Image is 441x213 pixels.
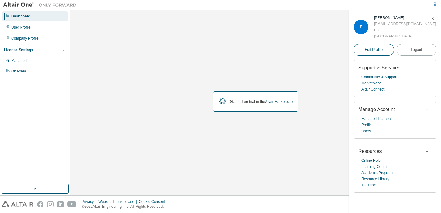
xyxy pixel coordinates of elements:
div: Start a free trial in the [230,99,295,104]
span: Support & Services [358,65,400,70]
div: Faisal Fahmi [374,15,436,21]
a: Managed Licenses [361,116,392,122]
img: facebook.svg [37,201,43,207]
div: License Settings [4,48,33,52]
a: Altair Marketplace [265,99,294,104]
div: Company Profile [11,36,39,41]
a: Community & Support [361,74,397,80]
a: Edit Profile [354,44,394,56]
div: Dashboard [11,14,31,19]
a: Users [361,128,371,134]
div: [GEOGRAPHIC_DATA] [374,33,436,39]
a: Academic Program [361,170,393,176]
span: Edit Profile [365,47,383,52]
img: altair_logo.svg [2,201,33,207]
span: Manage Account [358,107,395,112]
div: Managed [11,58,27,63]
div: Cookie Consent [139,199,168,204]
span: F [360,25,362,29]
a: Resource Library [361,176,389,182]
a: YouTube [361,182,376,188]
p: © 2025 Altair Engineering, Inc. All Rights Reserved. [82,204,169,209]
div: Privacy [82,199,98,204]
span: Logout [411,47,422,53]
a: Online Help [361,157,381,164]
a: Marketplace [361,80,381,86]
div: User [374,27,436,33]
img: linkedin.svg [57,201,64,207]
div: User Profile [11,25,31,30]
img: youtube.svg [67,201,76,207]
img: Altair One [3,2,80,8]
a: Learning Center [361,164,388,170]
div: [EMAIL_ADDRESS][DOMAIN_NAME] [374,21,436,27]
span: Resources [358,149,382,154]
button: Logout [397,44,437,56]
a: Profile [361,122,372,128]
div: Website Terms of Use [98,199,139,204]
a: Altair Connect [361,86,384,92]
div: On Prem [11,69,26,74]
img: instagram.svg [47,201,54,207]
